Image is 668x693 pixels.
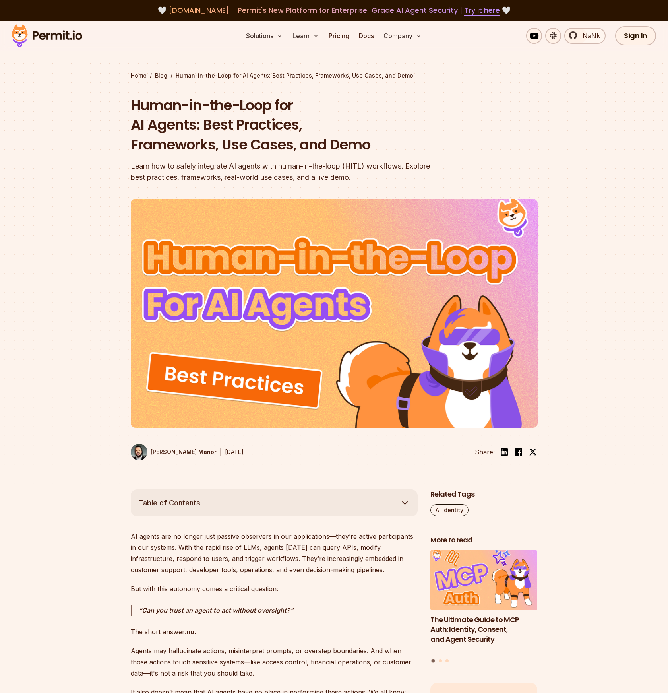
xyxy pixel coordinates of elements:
a: AI Identity [430,504,469,516]
a: [PERSON_NAME] Manor [131,444,217,460]
p: Agents may hallucinate actions, misinterpret prompts, or overstep boundaries. And when those acti... [131,645,418,679]
strong: Can you trust an agent to act without oversight? [142,606,290,614]
a: Blog [155,72,167,80]
strong: no. [186,628,196,636]
a: The Ultimate Guide to MCP Auth: Identity, Consent, and Agent SecurityThe Ultimate Guide to MCP Au... [430,550,538,654]
li: Share: [475,447,495,457]
h2: More to read [430,535,538,545]
span: Table of Contents [139,497,200,509]
a: Docs [356,28,377,44]
p: AI agents are no longer just passive observers in our applications—they’re active participants in... [131,531,418,575]
a: Try it here [464,5,500,16]
img: Permit logo [8,22,86,49]
h3: The Ultimate Guide to MCP Auth: Identity, Consent, and Agent Security [430,615,538,644]
button: Go to slide 2 [439,659,442,662]
img: linkedin [500,447,509,457]
a: Pricing [325,28,352,44]
a: Home [131,72,147,80]
img: Gabriel L. Manor [131,444,147,460]
img: The Ultimate Guide to MCP Auth: Identity, Consent, and Agent Security [430,550,538,610]
p: The short answer: [131,626,418,637]
div: / / [131,72,538,80]
button: Table of Contents [131,489,418,516]
div: 🤍 🤍 [19,5,649,16]
span: [DOMAIN_NAME] - Permit's New Platform for Enterprise-Grade AI Agent Security | [168,5,500,15]
div: Posts [430,550,538,664]
p: But with this autonomy comes a critical question: [131,583,418,594]
button: Go to slide 3 [445,659,449,662]
li: 1 of 3 [430,550,538,654]
a: Sign In [615,26,656,45]
img: facebook [514,447,523,457]
div: Learn how to safely integrate AI agents with human-in-the-loop (HITL) workflows. Explore best pra... [131,161,436,183]
time: [DATE] [225,448,244,455]
a: NaNk [564,28,606,44]
img: twitter [529,448,537,456]
button: Learn [289,28,322,44]
h2: Related Tags [430,489,538,499]
p: [PERSON_NAME] Manor [151,448,217,456]
button: Company [380,28,425,44]
button: Go to slide 1 [432,659,435,663]
img: Human-in-the-Loop for AI Agents: Best Practices, Frameworks, Use Cases, and Demo [131,199,538,428]
h1: Human-in-the-Loop for AI Agents: Best Practices, Frameworks, Use Cases, and Demo [131,95,436,155]
button: Solutions [243,28,286,44]
div: | [220,447,222,457]
span: NaNk [578,31,600,41]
